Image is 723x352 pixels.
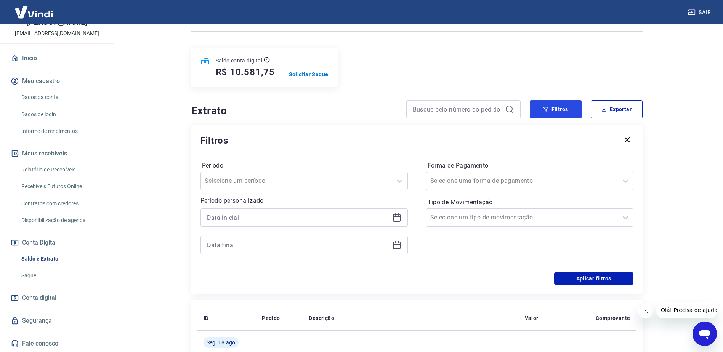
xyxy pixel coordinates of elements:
[638,303,653,318] iframe: Fechar mensagem
[656,302,717,318] iframe: Mensagem da empresa
[554,272,633,285] button: Aplicar filtros
[18,90,105,105] a: Dados da conta
[9,290,105,306] a: Conta digital
[428,198,632,207] label: Tipo de Movimentação
[289,70,329,78] a: Solicitar Saque
[200,196,408,205] p: Período personalizado
[9,73,105,90] button: Meu cadastro
[207,239,389,251] input: Data final
[9,312,105,329] a: Segurança
[18,123,105,139] a: Informe de rendimentos
[309,314,334,322] p: Descrição
[18,196,105,211] a: Contratos com credores
[9,335,105,352] a: Fale conosco
[18,268,105,283] a: Saque
[591,100,643,118] button: Exportar
[18,213,105,228] a: Disponibilização de agenda
[9,0,59,24] img: Vindi
[207,339,236,346] span: Seg, 18 ago
[525,314,539,322] p: Valor
[9,50,105,67] a: Início
[262,314,280,322] p: Pedido
[686,5,714,19] button: Sair
[530,100,582,118] button: Filtros
[9,145,105,162] button: Meus recebíveis
[15,29,99,37] p: [EMAIL_ADDRESS][DOMAIN_NAME]
[693,322,717,346] iframe: Botão para abrir a janela de mensagens
[202,161,406,170] label: Período
[9,234,105,251] button: Conta Digital
[18,251,105,267] a: Saldo e Extrato
[26,18,87,26] p: [PERSON_NAME]
[596,314,630,322] p: Comprovante
[216,57,263,64] p: Saldo conta digital
[207,212,389,223] input: Data inicial
[18,162,105,178] a: Relatório de Recebíveis
[191,103,397,118] h4: Extrato
[200,134,229,147] h5: Filtros
[5,5,64,11] span: Olá! Precisa de ajuda?
[18,179,105,194] a: Recebíveis Futuros Online
[216,66,275,78] h5: R$ 10.581,75
[413,104,502,115] input: Busque pelo número do pedido
[204,314,209,322] p: ID
[18,107,105,122] a: Dados de login
[428,161,632,170] label: Forma de Pagamento
[22,293,56,303] span: Conta digital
